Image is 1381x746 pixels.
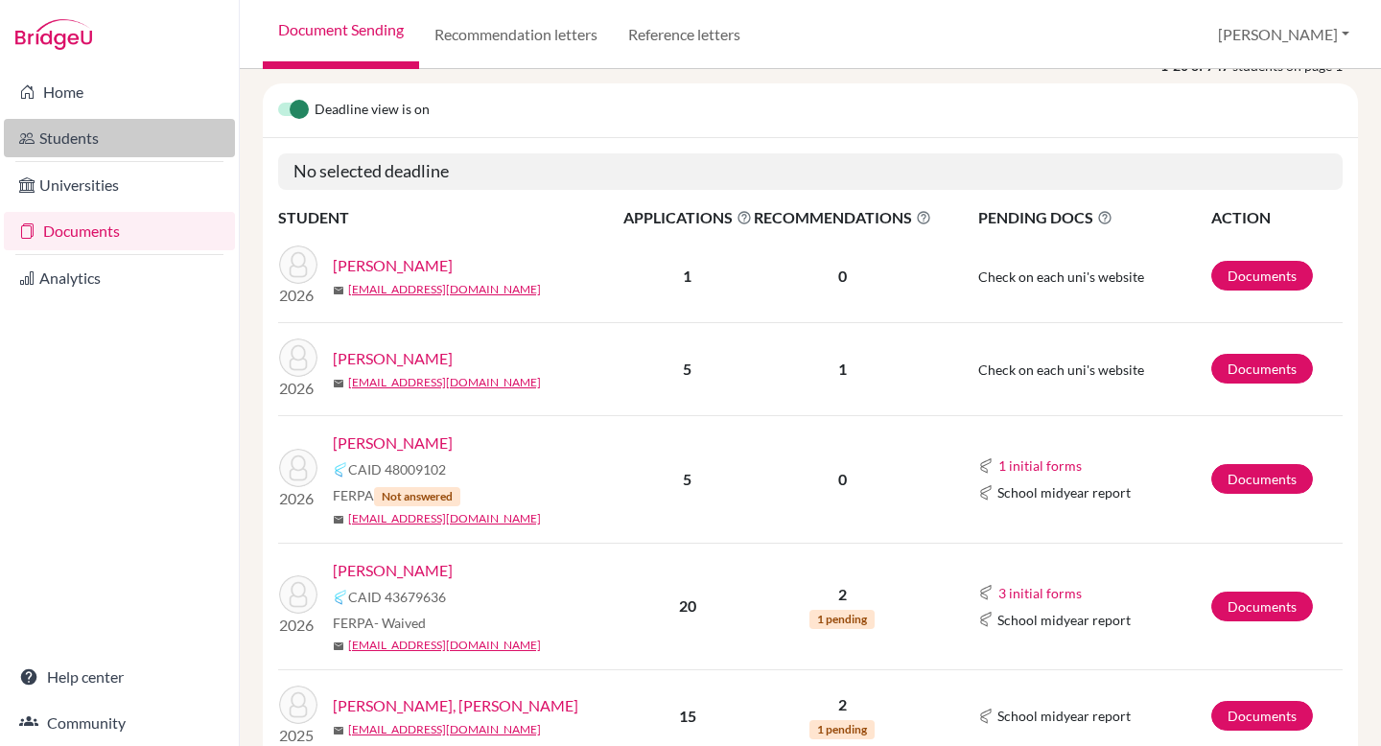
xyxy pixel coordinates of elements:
[279,245,317,284] img: Choubey, Sneha
[754,693,931,716] p: 2
[754,583,931,606] p: 2
[348,510,541,527] a: [EMAIL_ADDRESS][DOMAIN_NAME]
[809,720,875,739] span: 1 pending
[978,458,994,474] img: Common App logo
[754,468,931,491] p: 0
[997,582,1083,604] button: 3 initial forms
[997,455,1083,477] button: 1 initial forms
[333,641,344,652] span: mail
[4,119,235,157] a: Students
[15,19,92,50] img: Bridge-U
[754,265,931,288] p: 0
[978,612,994,627] img: Common App logo
[4,73,235,111] a: Home
[333,347,453,370] a: [PERSON_NAME]
[1209,16,1358,53] button: [PERSON_NAME]
[348,459,446,479] span: CAID 48009102
[279,575,317,614] img: Aschenbrenner, Luise
[978,709,994,724] img: Common App logo
[978,206,1209,229] span: PENDING DOCS
[754,206,931,229] span: RECOMMENDATIONS
[333,613,426,633] span: FERPA
[333,725,344,736] span: mail
[279,487,317,510] p: 2026
[809,610,875,629] span: 1 pending
[279,377,317,400] p: 2026
[333,485,460,506] span: FERPA
[374,487,460,506] span: Not answered
[683,267,691,285] b: 1
[978,485,994,501] img: Common App logo
[997,610,1131,630] span: School midyear report
[279,614,317,637] p: 2026
[4,658,235,696] a: Help center
[348,374,541,391] a: [EMAIL_ADDRESS][DOMAIN_NAME]
[348,587,446,607] span: CAID 43679636
[978,361,1144,378] span: Check on each uni's website
[333,514,344,525] span: mail
[374,615,426,631] span: - Waived
[333,285,344,296] span: mail
[1210,205,1343,230] th: ACTION
[4,166,235,204] a: Universities
[333,378,344,389] span: mail
[278,205,622,230] th: STUDENT
[1211,701,1313,731] a: Documents
[315,99,430,122] span: Deadline view is on
[279,449,317,487] img: Burgada Molina, Sergio
[1211,354,1313,384] a: Documents
[4,704,235,742] a: Community
[278,153,1343,190] h5: No selected deadline
[683,360,691,378] b: 5
[333,694,578,717] a: [PERSON_NAME], [PERSON_NAME]
[4,259,235,297] a: Analytics
[754,358,931,381] p: 1
[333,254,453,277] a: [PERSON_NAME]
[978,585,994,600] img: Common App logo
[679,596,696,615] b: 20
[333,559,453,582] a: [PERSON_NAME]
[1211,464,1313,494] a: Documents
[348,721,541,738] a: [EMAIL_ADDRESS][DOMAIN_NAME]
[279,284,317,307] p: 2026
[997,706,1131,726] span: School midyear report
[348,281,541,298] a: [EMAIL_ADDRESS][DOMAIN_NAME]
[679,707,696,725] b: 15
[1211,592,1313,621] a: Documents
[333,590,348,605] img: Common App logo
[4,212,235,250] a: Documents
[978,268,1144,285] span: Check on each uni's website
[683,470,691,488] b: 5
[279,338,317,377] img: Averbakh, David
[333,462,348,478] img: Common App logo
[333,431,453,455] a: [PERSON_NAME]
[997,482,1131,502] span: School midyear report
[623,206,752,229] span: APPLICATIONS
[1211,261,1313,291] a: Documents
[348,637,541,654] a: [EMAIL_ADDRESS][DOMAIN_NAME]
[279,686,317,724] img: Havranek, Tizian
